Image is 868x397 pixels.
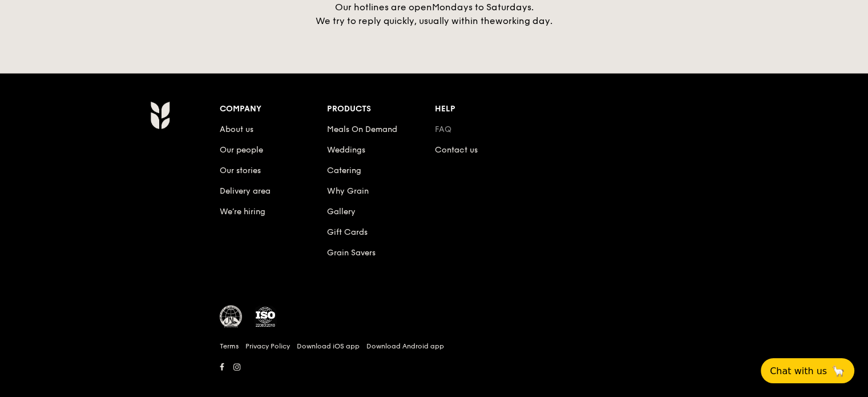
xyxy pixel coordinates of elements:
[327,166,361,175] a: Catering
[366,342,444,351] a: Download Android app
[327,145,365,155] a: Weddings
[432,2,534,13] span: Mondays to Saturdays.
[770,366,827,376] span: Chat with us
[150,101,170,130] img: AYc88T3wAAAABJRU5ErkJggg==
[327,186,369,196] a: Why Grain
[220,125,253,134] a: About us
[220,145,263,155] a: Our people
[220,166,261,175] a: Our stories
[297,342,360,351] a: Download iOS app
[254,306,277,328] img: ISO Certified
[245,342,290,351] a: Privacy Policy
[220,306,243,328] img: MUIS Halal Certified
[106,375,763,384] h6: Revision
[435,101,543,117] div: Help
[435,125,451,134] a: FAQ
[761,358,854,383] button: Chat with us🦙
[327,125,397,134] a: Meals On Demand
[327,207,356,216] a: Gallery
[435,145,478,155] a: Contact us
[220,342,239,351] a: Terms
[495,15,552,26] span: working day.
[327,101,435,117] div: Products
[220,101,328,117] div: Company
[831,364,845,378] span: 🦙
[327,227,368,237] a: Gift Cards
[327,248,376,258] a: Grain Savers
[220,186,271,196] a: Delivery area
[220,207,265,216] a: We’re hiring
